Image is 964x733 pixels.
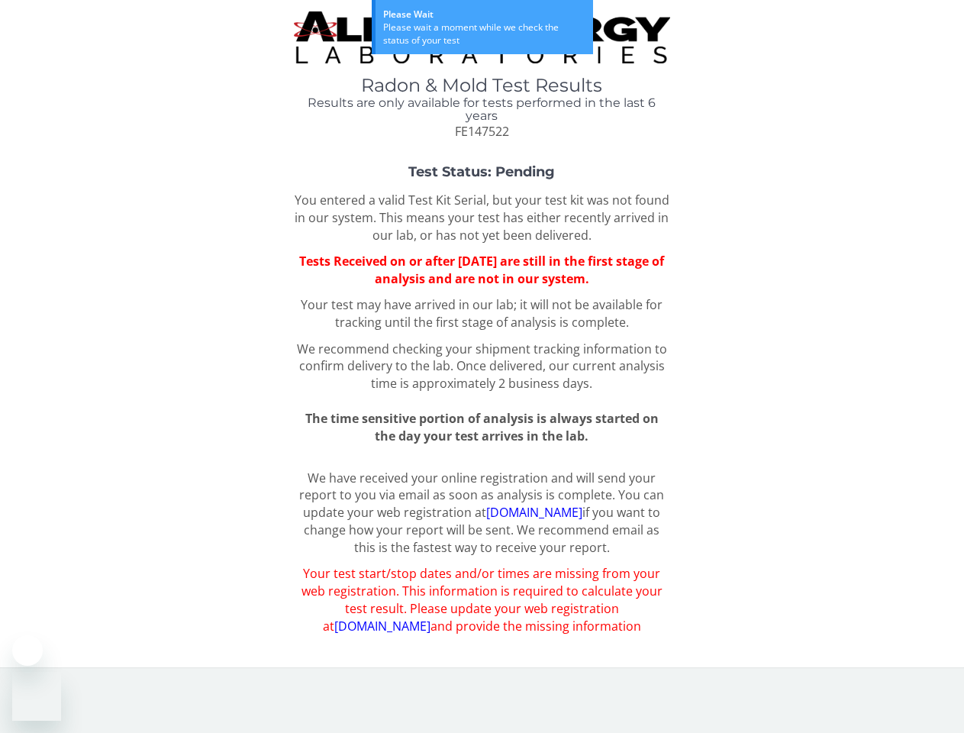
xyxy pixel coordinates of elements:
[297,341,667,375] span: We recommend checking your shipment tracking information to confirm delivery to the lab.
[294,296,670,331] p: Your test may have arrived in our lab; it will not be available for tracking until the first stag...
[305,410,659,444] span: The time sensitive portion of analysis is always started on the day your test arrives in the lab.
[408,163,555,180] strong: Test Status: Pending
[294,76,670,95] h1: Radon & Mold Test Results
[486,504,582,521] a: [DOMAIN_NAME]
[371,357,665,392] span: Once delivered, our current analysis time is approximately 2 business days.
[294,470,670,557] p: We have received your online registration and will send your report to you via email as soon as a...
[383,21,585,47] div: Please wait a moment while we check the status of your test
[334,618,430,635] a: [DOMAIN_NAME]
[294,11,670,63] img: TightCrop.jpg
[383,8,585,21] div: Please Wait
[12,672,61,721] iframe: Button to launch messaging window
[12,635,43,666] iframe: Close message
[294,192,670,244] p: You entered a valid Test Kit Serial, but your test kit was not found in our system. This means yo...
[294,565,670,635] p: Your test start/stop dates and/or times are missing from your web registration. This information ...
[294,96,670,123] h4: Results are only available for tests performed in the last 6 years
[299,253,664,287] span: Tests Received on or after [DATE] are still in the first stage of analysis and are not in our sys...
[455,123,509,140] span: FE147522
